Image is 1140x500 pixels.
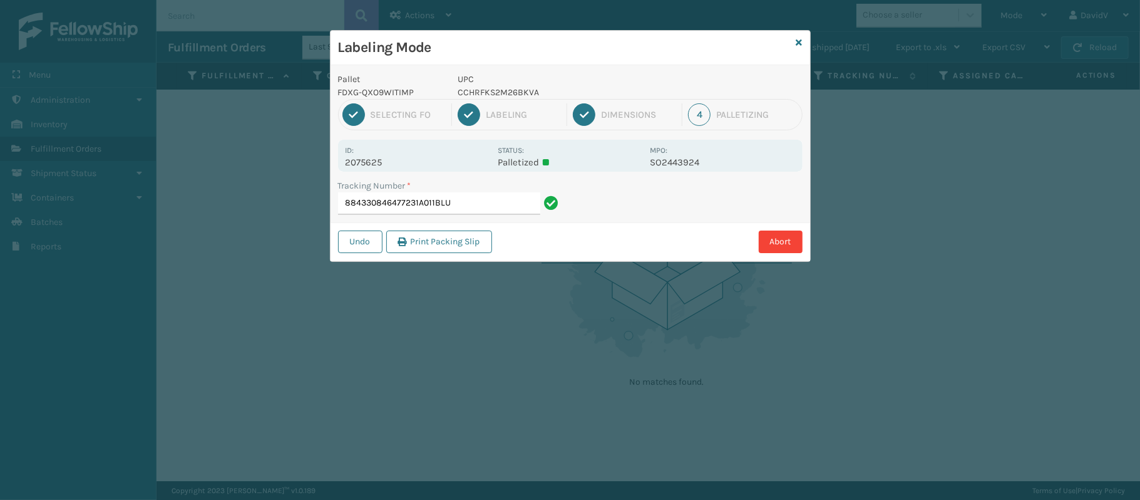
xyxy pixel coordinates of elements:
div: 3 [573,103,595,126]
button: Print Packing Slip [386,231,492,253]
div: Dimensions [601,109,676,120]
div: 1 [342,103,365,126]
div: Selecting FO [371,109,446,120]
label: Tracking Number [338,179,411,192]
p: UPC [458,73,642,86]
div: Labeling [486,109,561,120]
label: Id: [346,146,354,155]
p: SO2443924 [650,157,794,168]
p: 2075625 [346,157,490,168]
button: Undo [338,231,383,253]
p: Pallet [338,73,443,86]
div: Palletizing [716,109,798,120]
h3: Labeling Mode [338,38,791,57]
label: MPO: [650,146,667,155]
p: CCHRFKS2M26BKVA [458,86,642,99]
p: FDXG-QXO9WITIMP [338,86,443,99]
div: 2 [458,103,480,126]
div: 4 [688,103,711,126]
button: Abort [759,231,803,253]
p: Palletized [498,157,642,168]
label: Status: [498,146,524,155]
